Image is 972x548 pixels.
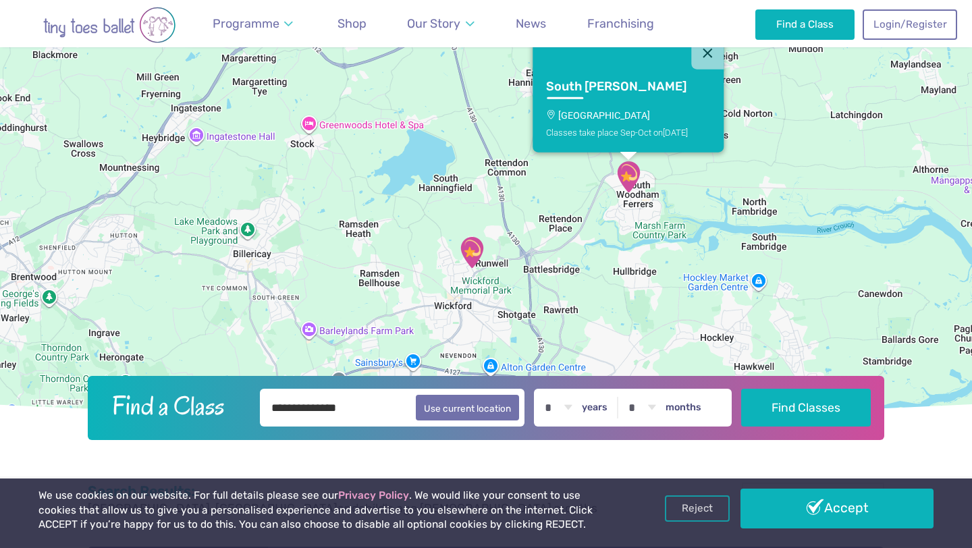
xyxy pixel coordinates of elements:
span: Programme [213,16,279,30]
a: Open this area in Google Maps (opens a new window) [3,402,48,419]
p: We use cookies on our website. For full details please see our . We would like your consent to us... [38,489,620,532]
button: Use current location [416,395,519,420]
h3: South [PERSON_NAME] [546,79,686,94]
span: Our Story [407,16,460,30]
img: tiny toes ballet [15,7,204,43]
h2: Find a Class [101,389,251,422]
button: Find Classes [741,389,871,427]
label: months [666,402,701,414]
img: Google [3,402,48,419]
span: [DATE] [663,127,688,137]
a: Accept [740,489,934,528]
div: Champions Manor Hall [612,160,645,194]
a: Login/Register [863,9,957,39]
a: Reject [665,495,730,521]
div: Runwell Village Hall [455,236,489,269]
a: Programme [207,9,300,39]
a: Privacy Policy [338,489,409,501]
div: Classes take place Sep-Oct on [546,127,711,137]
span: News [516,16,546,30]
a: News [510,9,552,39]
a: Our Story [401,9,481,39]
a: South [PERSON_NAME][GEOGRAPHIC_DATA]Classes take place Sep-Oct on[DATE] [533,69,724,152]
a: Franchising [581,9,660,39]
a: Shop [331,9,373,39]
label: years [582,402,607,414]
p: [GEOGRAPHIC_DATA] [546,109,711,120]
span: Franchising [587,16,654,30]
span: Shop [337,16,367,30]
button: Close [692,36,724,69]
a: Find a Class [755,9,855,39]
